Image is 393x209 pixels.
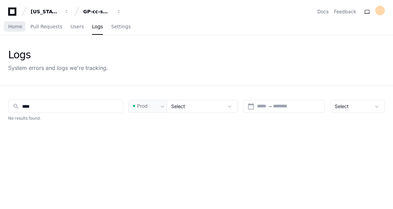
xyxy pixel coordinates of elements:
[137,103,148,109] span: Prod
[8,64,108,72] div: System errors and logs we're tracking.
[317,8,329,15] a: Docs
[8,116,385,121] h2: No results found.
[71,19,84,35] a: Users
[334,8,356,15] button: Feedback
[335,103,349,109] span: Select
[247,103,254,110] mat-icon: calendar_today
[30,25,62,29] span: Pull Requests
[111,19,131,35] a: Settings
[171,103,185,109] span: Select
[8,19,22,35] a: Home
[269,103,272,110] span: –
[80,5,124,18] button: GP-cc-sml-apps
[111,25,131,29] span: Settings
[13,103,19,110] mat-icon: search
[83,8,112,15] div: GP-cc-sml-apps
[31,8,60,15] div: [US_STATE] Pacific
[92,19,103,35] a: Logs
[247,103,254,110] button: Open calendar
[28,5,72,18] button: [US_STATE] Pacific
[71,25,84,29] span: Users
[92,25,103,29] span: Logs
[8,25,22,29] span: Home
[8,49,108,61] div: Logs
[30,19,62,35] a: Pull Requests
